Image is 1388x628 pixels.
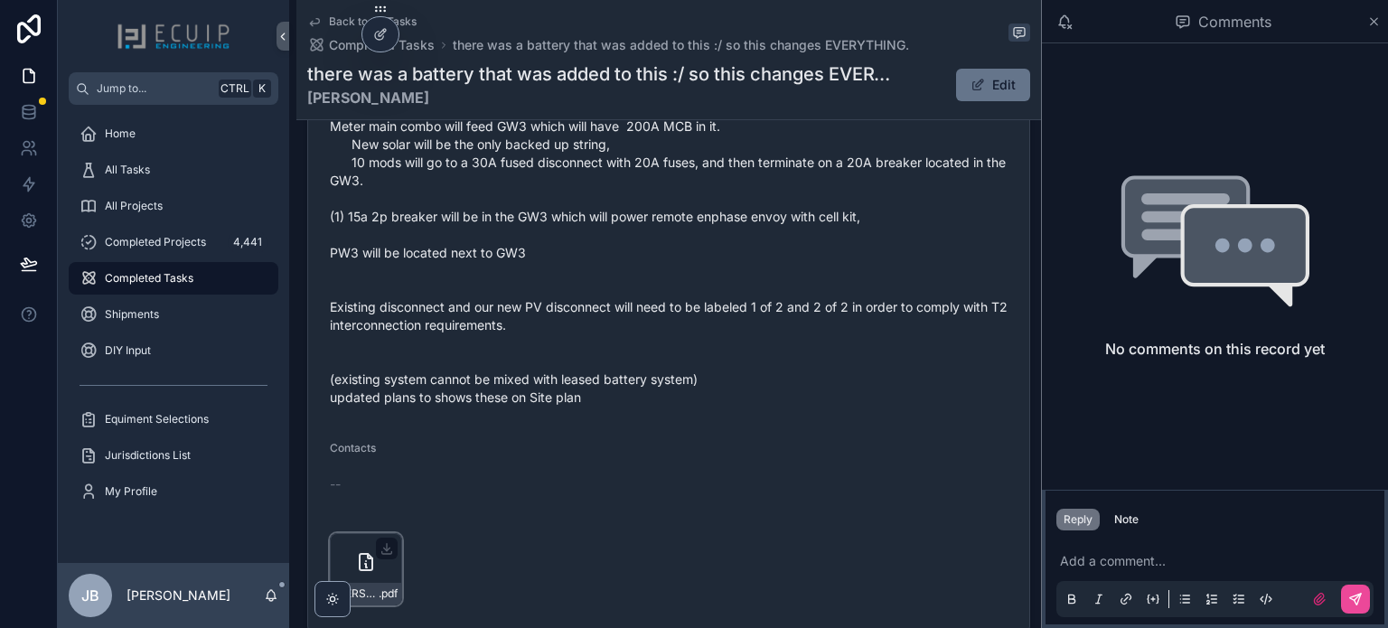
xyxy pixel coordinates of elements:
span: [PERSON_NAME]-Y-[PERSON_NAME]-(1) [334,586,379,601]
span: Jurisdictions List [105,448,191,463]
span: Back to All Tasks [329,14,417,29]
a: Shipments [69,298,278,331]
a: All Tasks [69,154,278,186]
span: Jump to... [97,81,211,96]
a: DIY Input [69,334,278,367]
div: scrollable content [58,105,289,531]
a: Home [69,117,278,150]
button: Reply [1056,509,1100,530]
h1: there was a battery that was added to this :/ so this changes EVERYTHING. [307,61,895,87]
span: My Profile [105,484,157,499]
div: Note [1114,512,1139,527]
span: .pdf [379,586,398,601]
a: Equiment Selections [69,403,278,436]
span: -- [330,475,341,493]
span: Home [105,127,136,141]
span: Comments [1198,11,1271,33]
button: Note [1107,509,1146,530]
a: Completed Tasks [69,262,278,295]
div: 4,441 [228,231,267,253]
span: there was a battery that was added to this :/ so this changes EVERYTHING. Existing system will re... [330,45,1008,407]
span: K [255,81,269,96]
a: My Profile [69,475,278,508]
span: Ctrl [219,80,251,98]
a: All Projects [69,190,278,222]
a: Jurisdictions List [69,439,278,472]
span: Completed Projects [105,235,206,249]
img: App logo [117,22,230,51]
span: All Tasks [105,163,150,177]
a: Completed Projects4,441 [69,226,278,258]
a: there was a battery that was added to this :/ so this changes EVERYTHING. [453,36,909,54]
span: Equiment Selections [105,412,209,426]
h2: No comments on this record yet [1105,338,1325,360]
span: Contacts [330,441,376,455]
strong: [PERSON_NAME] [307,87,895,108]
span: Shipments [105,307,159,322]
button: Jump to...CtrlK [69,72,278,105]
span: Completed Tasks [329,36,435,54]
p: [PERSON_NAME] [127,586,230,605]
span: Completed Tasks [105,271,193,286]
a: Back to All Tasks [307,14,417,29]
span: DIY Input [105,343,151,358]
span: All Projects [105,199,163,213]
span: JB [81,585,99,606]
a: Completed Tasks [307,36,435,54]
button: Edit [956,69,1030,101]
